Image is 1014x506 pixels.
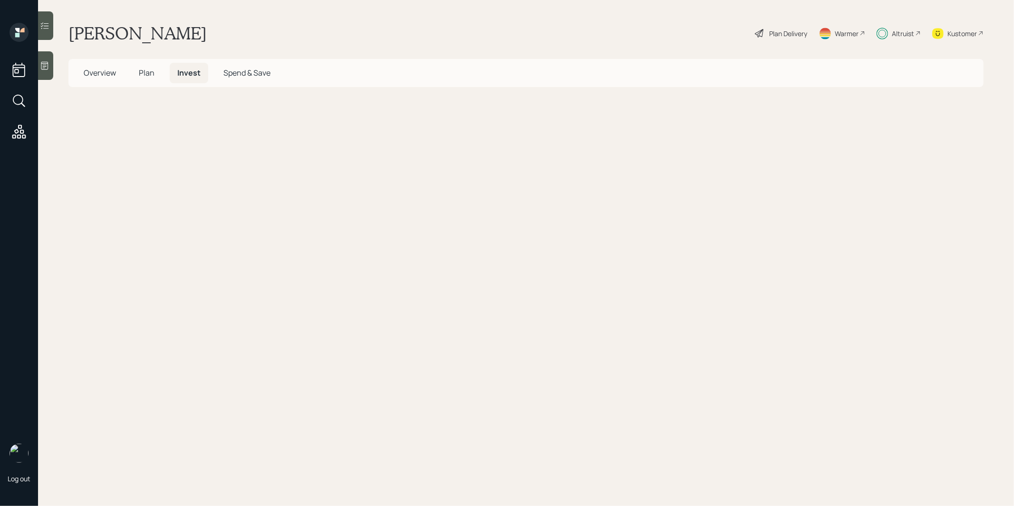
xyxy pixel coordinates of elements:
[84,68,116,78] span: Overview
[8,474,30,483] div: Log out
[769,29,807,39] div: Plan Delivery
[892,29,914,39] div: Altruist
[10,444,29,463] img: treva-nostdahl-headshot.png
[835,29,859,39] div: Warmer
[223,68,270,78] span: Spend & Save
[139,68,155,78] span: Plan
[177,68,201,78] span: Invest
[68,23,207,44] h1: [PERSON_NAME]
[947,29,977,39] div: Kustomer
